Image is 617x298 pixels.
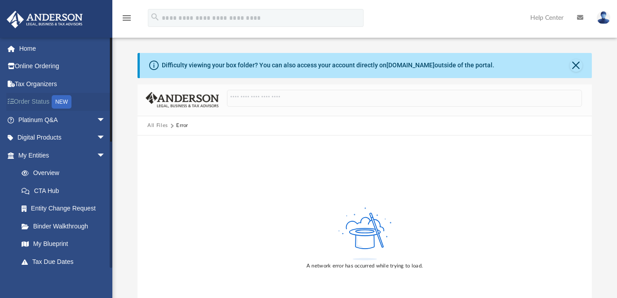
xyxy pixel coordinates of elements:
[6,111,119,129] a: Platinum Q&Aarrow_drop_down
[97,129,115,147] span: arrow_drop_down
[13,253,119,271] a: Tax Due Dates
[13,164,119,182] a: Overview
[97,111,115,129] span: arrow_drop_down
[13,200,119,218] a: Entity Change Request
[121,13,132,23] i: menu
[227,90,582,107] input: Search files and folders
[6,57,119,75] a: Online Ordering
[162,61,494,70] div: Difficulty viewing your box folder? You can also access your account directly on outside of the p...
[13,235,115,253] a: My Blueprint
[147,122,168,130] button: All Files
[150,12,160,22] i: search
[597,11,610,24] img: User Pic
[4,11,85,28] img: Anderson Advisors Platinum Portal
[97,146,115,165] span: arrow_drop_down
[6,146,119,164] a: My Entitiesarrow_drop_down
[6,129,119,147] a: Digital Productsarrow_drop_down
[386,61,435,69] a: [DOMAIN_NAME]
[13,217,119,235] a: Binder Walkthrough
[176,122,188,130] div: Error
[6,39,119,57] a: Home
[52,95,71,109] div: NEW
[306,262,423,270] div: A network error has occurred while trying to load.
[6,93,119,111] a: Order StatusNEW
[121,17,132,23] a: menu
[13,182,119,200] a: CTA Hub
[6,75,119,93] a: Tax Organizers
[570,59,582,72] button: Close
